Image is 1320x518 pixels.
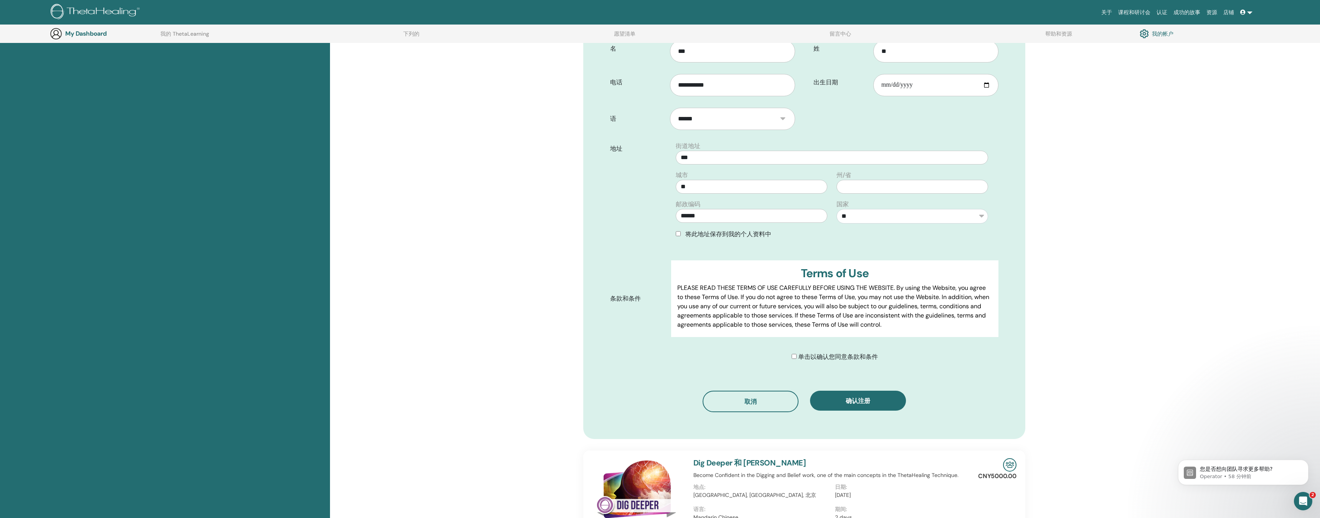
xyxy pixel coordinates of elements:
[693,471,977,479] p: Become Confident in the Digging and Belief work, one of the main concepts in the ThetaHealing Tec...
[810,391,906,411] button: 确认注册
[837,171,851,180] label: 州/省
[693,505,830,513] p: 语言:
[835,505,972,513] p: 期间:
[808,41,873,56] label: 姓
[835,491,972,499] p: [DATE]
[677,335,992,446] p: Lor IpsumDolorsi.ame Cons adipisci elits do eiusm tem incid, utl etdol, magnaali eni adminimve qu...
[1003,458,1016,472] img: In-Person Seminar
[693,458,806,468] a: Dig Deeper 和 [PERSON_NAME]
[50,28,62,40] img: generic-user-icon.jpg
[604,41,670,56] label: 名
[403,31,419,43] a: 下列的
[677,266,992,280] h3: Terms of Use
[693,483,830,491] p: 地点:
[835,483,972,491] p: 日期:
[1220,5,1237,20] a: 店铺
[1140,27,1149,40] img: cog.svg
[1170,5,1203,20] a: 成功的故事
[1203,5,1220,20] a: 资源
[685,230,771,238] span: 将此地址保存到我的个人资料中
[1310,492,1316,498] span: 2
[51,4,142,21] img: logo.png
[676,200,700,209] label: 邮政编码
[703,391,799,412] button: 取消
[676,141,700,151] label: 街道地址
[978,472,1016,481] p: CNY5000.00
[1294,492,1312,510] iframe: Intercom live chat
[677,283,992,329] p: PLEASE READ THESE TERMS OF USE CAREFULLY BEFORE USING THE WEBSITE. By using the Website, you agre...
[837,200,849,209] label: 国家
[830,31,851,43] a: 留言中心
[65,30,142,37] h3: My Dashboard
[798,353,878,361] span: 单击以确认您同意条款和条件
[676,171,688,180] label: 城市
[160,31,209,43] a: 我的 ThetaLearning
[604,112,670,126] label: 语
[1098,5,1115,20] a: 关于
[614,31,635,43] a: 愿望清单
[604,75,670,90] label: 电话
[693,491,830,499] p: [GEOGRAPHIC_DATA], [GEOGRAPHIC_DATA], 北京
[1115,5,1153,20] a: 课程和研讨会
[604,141,671,156] label: 地址
[808,75,873,90] label: 出生日期
[744,398,757,406] span: 取消
[1140,27,1173,40] a: 我的帐户
[1153,5,1170,20] a: 认证
[846,397,870,405] span: 确认注册
[1045,31,1072,43] a: 帮助和资源
[1167,444,1320,497] iframe: Intercom notifications 消息
[604,291,671,306] label: 条款和条件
